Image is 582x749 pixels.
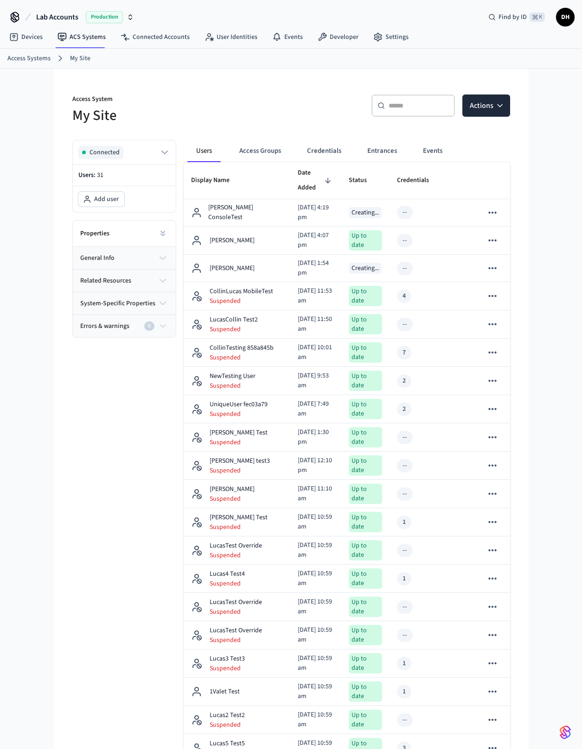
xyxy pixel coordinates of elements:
div: 1 [403,574,406,584]
div: Up to date [349,653,383,673]
div: -- [403,461,407,471]
span: Credentials [397,173,441,188]
p: Suspended [210,409,268,419]
p: [DATE] 10:59 am [298,512,334,532]
p: [DATE] 11:10 am [298,484,334,504]
p: Suspended [210,353,274,362]
p: Suspended [210,438,268,447]
span: Date Added [298,166,334,195]
p: Suspended [210,522,268,532]
div: Creating... [349,263,382,274]
p: Access System [72,94,286,106]
button: Actions [462,94,510,117]
p: Suspended [210,296,273,306]
p: [DATE] 11:53 am [298,286,334,306]
p: Suspended [210,381,256,390]
p: Lucas5 Test5 [210,739,245,749]
p: [DATE] 10:59 am [298,682,334,701]
p: [PERSON_NAME] test3 [210,456,270,466]
a: User Identities [197,29,265,45]
p: Lucas4 Test4 [210,569,245,579]
a: Connected Accounts [113,29,197,45]
button: Users [187,140,221,162]
div: 1 [403,517,406,527]
p: [PERSON_NAME] Test [210,428,268,438]
div: Up to date [349,399,383,419]
p: [DATE] 1:54 pm [298,258,334,278]
div: Up to date [349,286,383,306]
div: Up to date [349,597,383,617]
p: [PERSON_NAME] [210,264,255,273]
p: [DATE] 10:01 am [298,343,334,362]
a: Access Systems [7,54,51,63]
p: CollinTesting 858a845b [210,343,274,353]
p: [DATE] 7:49 am [298,399,334,419]
div: Up to date [349,710,383,730]
p: Suspended [210,579,245,588]
div: Up to date [349,314,383,334]
div: -- [403,546,407,555]
span: ⌘ K [530,13,545,22]
a: Settings [366,29,416,45]
div: Up to date [349,625,383,645]
div: -- [403,433,407,442]
p: Suspended [210,636,262,645]
a: My Site [70,54,90,63]
div: Find by ID⌘ K [481,9,552,25]
div: Up to date [349,371,383,391]
button: system-specific properties [73,292,176,315]
span: Find by ID [499,13,527,22]
p: [DATE] 11:50 am [298,315,334,334]
div: Up to date [349,427,383,447]
p: Suspended [210,325,258,334]
div: 1 [403,659,406,668]
span: system-specific properties [80,299,155,308]
p: [DATE] 12:10 pm [298,456,334,475]
button: Errors & warnings0 [73,315,176,337]
p: LucasTest Override [210,626,262,636]
button: Events [416,140,450,162]
div: Creating... [349,207,382,218]
div: Up to date [349,342,383,363]
div: Up to date [349,681,383,702]
p: [DATE] 10:59 am [298,710,334,730]
p: Suspended [210,607,262,617]
div: 2 [403,404,406,414]
p: Users: [78,170,170,180]
a: Events [265,29,310,45]
p: LucasTest Override [210,541,262,551]
a: Developer [310,29,366,45]
img: SeamLogoGradient.69752ec5.svg [560,725,571,740]
p: Suspended [210,551,262,560]
button: Add user [78,192,124,207]
div: Up to date [349,455,383,476]
p: [PERSON_NAME] [210,485,255,494]
div: -- [403,489,407,499]
div: -- [403,236,407,245]
div: Up to date [349,568,383,589]
h2: Properties [80,229,109,238]
p: [DATE] 4:07 pm [298,231,334,250]
p: [DATE] 10:59 am [298,541,334,560]
p: LucasTest Override [210,598,262,607]
div: 4 [403,291,406,301]
div: Up to date [349,484,383,504]
a: Devices [2,29,50,45]
p: [DATE] 4:19 pm [298,203,334,222]
span: Add user [94,195,119,204]
p: [PERSON_NAME] Test [210,513,268,522]
p: [DATE] 10:59 am [298,569,334,588]
p: [DATE] 10:59 am [298,654,334,673]
div: Up to date [349,540,383,560]
button: Access Groups [232,140,288,162]
span: Connected [90,148,120,157]
span: general info [80,253,115,263]
div: -- [403,602,407,612]
p: UniqueUser fec03a79 [210,400,268,409]
span: DH [557,9,574,25]
div: Up to date [349,230,383,251]
button: general info [73,247,176,269]
span: Status [349,173,379,188]
div: 2 [403,376,406,386]
span: 31 [97,170,103,180]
